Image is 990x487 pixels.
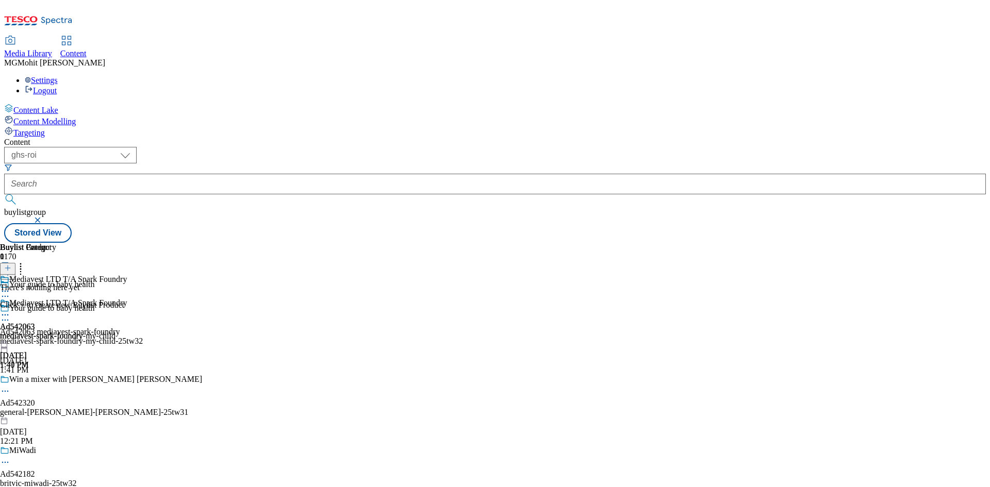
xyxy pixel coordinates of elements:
a: Settings [25,76,58,85]
span: Content Modelling [13,117,76,126]
span: Content [60,49,87,58]
span: Content Lake [13,106,58,114]
span: Media Library [4,49,52,58]
span: MG [4,58,18,67]
div: Win a mixer with [PERSON_NAME] [PERSON_NAME] [9,375,202,384]
div: Content [4,138,986,147]
span: buylistgroup [4,208,46,216]
a: Content [60,37,87,58]
a: Content Modelling [4,115,986,126]
div: MiWadi [9,446,36,455]
span: Targeting [13,128,45,137]
button: Stored View [4,223,72,243]
a: Targeting [4,126,986,138]
span: Mohit [PERSON_NAME] [18,58,105,67]
svg: Search Filters [4,163,12,172]
a: Content Lake [4,104,986,115]
a: Logout [25,86,57,95]
input: Search [4,174,986,194]
a: Media Library [4,37,52,58]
